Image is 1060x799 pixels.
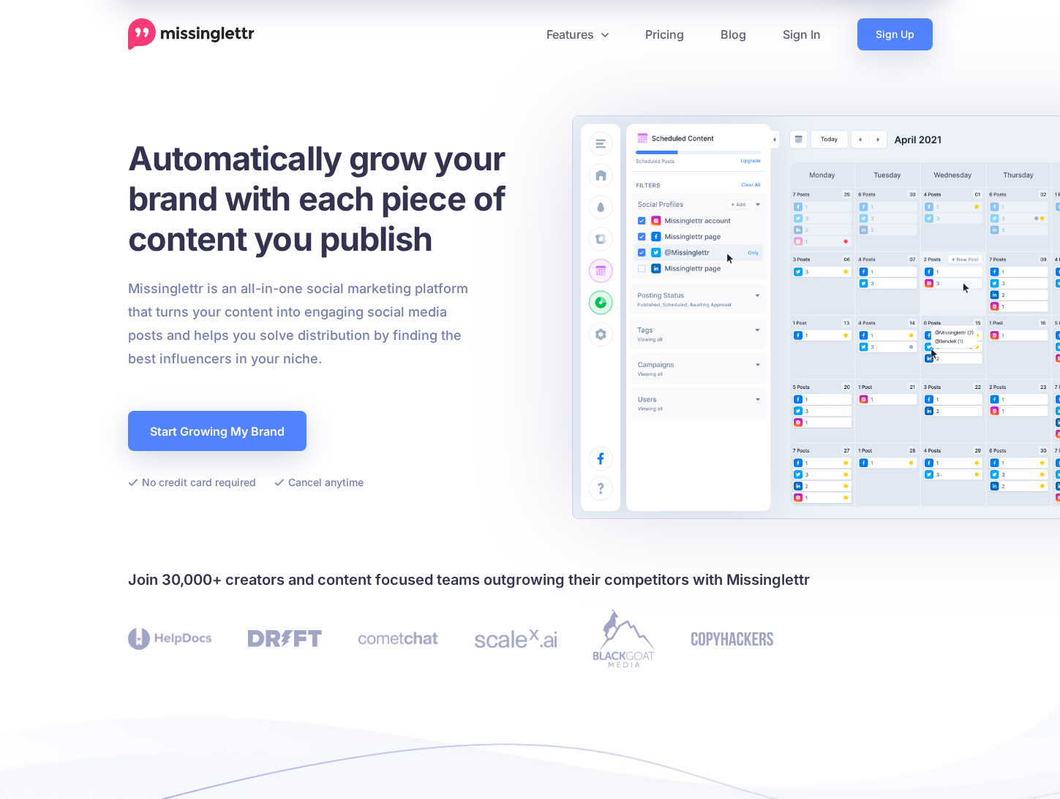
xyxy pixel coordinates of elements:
[128,277,469,371] p: Missinglettr is an all-in-one social marketing platform that turns your content into engaging soc...
[627,18,702,50] a: Pricing
[128,473,256,491] li: No credit card required
[857,18,933,50] a: Sign Up
[764,18,839,50] a: Sign In
[128,18,255,50] a: Home
[128,568,933,591] h4: Join 30,000+ creators and content focused teams outgrowing their competitors with Missinglettr
[528,18,627,50] a: Features
[128,138,541,259] h1: Automatically grow your brand with each piece of content you publish
[128,411,307,451] a: Start Growing My Brand
[702,18,764,50] a: Blog
[274,473,364,491] li: Cancel anytime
